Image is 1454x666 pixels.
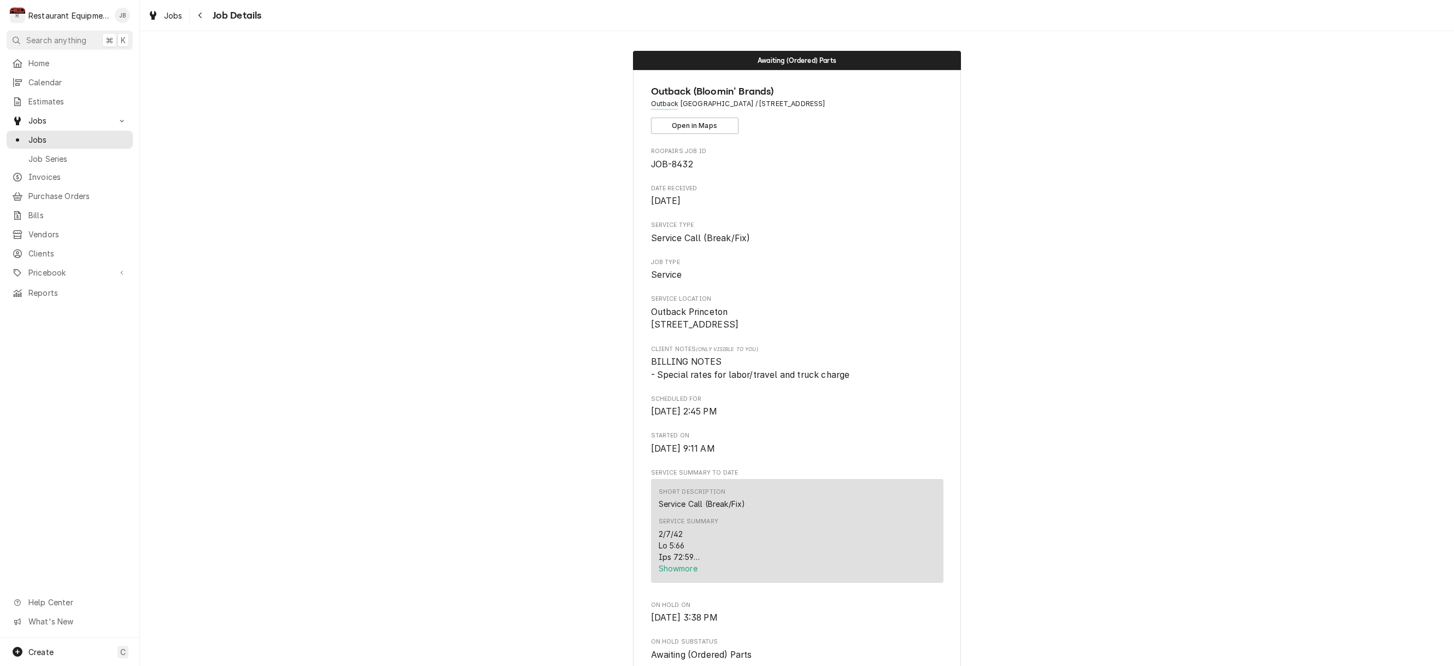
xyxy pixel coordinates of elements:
[28,647,54,657] span: Create
[7,92,133,110] a: Estimates
[696,346,758,352] span: (Only Visible to You)
[7,131,133,149] a: Jobs
[7,244,133,262] a: Clients
[115,8,130,23] div: Jaired Brunty's Avatar
[651,405,943,418] span: Scheduled For
[651,268,943,282] span: Job Type
[10,8,25,23] div: Restaurant Equipment Diagnostics's Avatar
[7,73,133,91] a: Calendar
[651,147,943,171] div: Roopairs Job ID
[28,287,127,299] span: Reports
[651,147,943,156] span: Roopairs Job ID
[651,184,943,193] span: Date Received
[651,118,738,134] button: Open in Maps
[28,171,127,183] span: Invoices
[651,601,943,610] span: On Hold On
[105,34,113,46] span: ⌘
[121,34,126,46] span: K
[115,8,130,23] div: JB
[651,601,943,624] div: On Hold On
[651,469,943,477] span: Service Summary To Date
[651,258,943,282] div: Job Type
[7,284,133,302] a: Reports
[651,431,943,455] div: Started On
[651,345,943,382] div: [object Object]
[28,229,127,240] span: Vendors
[651,442,943,455] span: Started On
[651,306,943,331] span: Service Location
[28,190,127,202] span: Purchase Orders
[633,51,961,70] div: Status
[659,488,726,496] div: Short Description
[28,248,127,259] span: Clients
[651,99,943,109] span: Address
[7,168,133,186] a: Invoices
[651,649,943,662] span: On Hold SubStatus
[651,295,943,303] span: Service Location
[7,612,133,630] a: Go to What's New
[7,150,133,168] a: Job Series
[192,7,209,24] button: Navigate back
[651,443,715,454] span: [DATE] 9:11 AM
[651,159,693,170] span: JOB-8432
[28,209,127,221] span: Bills
[7,31,133,50] button: Search anything⌘K
[651,395,943,404] span: Scheduled For
[651,357,850,380] span: BILLING NOTES - Special rates for labor/travel and truck charge
[7,593,133,611] a: Go to Help Center
[651,258,943,267] span: Job Type
[651,469,943,588] div: Service Summary To Date
[651,612,718,623] span: [DATE] 3:38 PM
[28,134,127,145] span: Jobs
[651,270,682,280] span: Service
[651,638,943,661] div: On Hold SubStatus
[28,153,127,165] span: Job Series
[28,96,127,107] span: Estimates
[28,10,109,21] div: Restaurant Equipment Diagnostics
[651,406,717,417] span: [DATE] 2:45 PM
[26,34,86,46] span: Search anything
[651,479,943,587] div: Service Summary
[651,611,943,624] span: On Hold On
[651,355,943,381] span: [object Object]
[120,646,126,658] span: C
[651,84,943,99] span: Name
[7,54,133,72] a: Home
[651,158,943,171] span: Roopairs Job ID
[7,112,133,130] a: Go to Jobs
[651,307,739,330] span: Outback Princeton [STREET_ADDRESS]
[651,395,943,418] div: Scheduled For
[164,10,183,21] span: Jobs
[7,206,133,224] a: Bills
[651,221,943,230] span: Service Type
[28,597,126,608] span: Help Center
[28,77,127,88] span: Calendar
[28,115,111,126] span: Jobs
[651,84,943,134] div: Client Information
[7,187,133,205] a: Purchase Orders
[7,264,133,282] a: Go to Pricebook
[758,57,836,64] span: Awaiting (Ordered) Parts
[651,196,681,206] span: [DATE]
[659,498,746,510] div: Service Call (Break/Fix)
[651,233,751,243] span: Service Call (Break/Fix)
[10,8,25,23] div: R
[651,295,943,331] div: Service Location
[209,8,262,23] span: Job Details
[28,267,111,278] span: Pricebook
[659,517,718,526] div: Service Summary
[651,232,943,245] span: Service Type
[659,528,936,563] div: 2/7/42 Lo 5:66 Ips 72:59 Do671 Sita consectetur adi elitsed Doei tempori utl etdo mag al 43 enima...
[28,57,127,69] span: Home
[7,225,133,243] a: Vendors
[659,564,700,573] span: Show more
[651,184,943,208] div: Date Received
[143,7,187,25] a: Jobs
[659,563,936,574] button: Showmore
[651,221,943,244] div: Service Type
[651,195,943,208] span: Date Received
[651,650,752,660] span: Awaiting (Ordered) Parts
[651,431,943,440] span: Started On
[651,345,943,354] span: Client Notes
[28,616,126,627] span: What's New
